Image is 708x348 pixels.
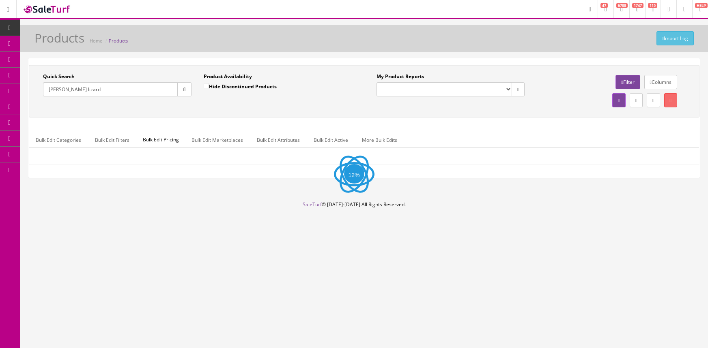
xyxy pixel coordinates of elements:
[616,3,628,8] span: 6708
[644,75,677,89] a: Columns
[377,73,424,80] label: My Product Reports
[23,4,71,15] img: SaleTurf
[615,75,640,89] a: Filter
[695,3,708,8] span: HELP
[109,38,128,44] a: Products
[250,132,306,148] a: Bulk Edit Attributes
[90,38,102,44] a: Home
[88,132,136,148] a: Bulk Edit Filters
[632,3,643,8] span: 1747
[185,132,250,148] a: Bulk Edit Marketplaces
[43,73,75,80] label: Quick Search
[137,132,185,147] span: Bulk Edit Pricing
[204,82,277,90] label: Hide Discontinued Products
[355,132,404,148] a: More Bulk Edits
[307,132,355,148] a: Bulk Edit Active
[600,3,608,8] span: 47
[204,73,252,80] label: Product Availability
[34,31,84,45] h1: Products
[656,31,694,45] a: Import Log
[43,82,178,96] input: Search
[648,3,657,8] span: 115
[29,132,88,148] a: Bulk Edit Categories
[204,83,209,88] input: Hide Discontinued Products
[303,201,322,208] a: SaleTurf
